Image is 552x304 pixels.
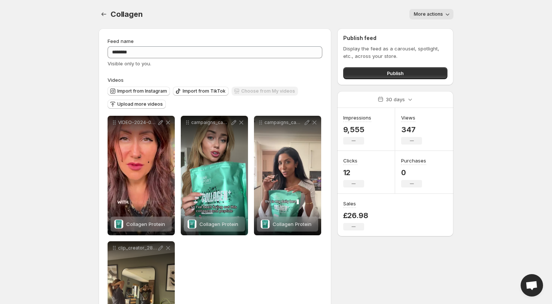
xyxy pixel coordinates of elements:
div: campaigns_campaign-6119_clip_creator_24910_4888ae1b-94c5-4288-9251-4f24a2136151Collagen ProteinCo... [254,116,321,235]
img: Collagen Protein [114,220,123,229]
p: Display the feed as a carousel, spotlight, etc., across your store. [343,45,447,60]
h3: Sales [343,200,356,207]
p: 30 days [386,96,405,103]
span: More actions [414,11,443,17]
h3: Clicks [343,157,357,164]
button: Import from Instagram [108,87,170,96]
button: Upload more videos [108,100,166,109]
p: 9,555 [343,125,371,134]
p: 347 [401,125,422,134]
span: Collagen Protein [126,221,165,227]
div: campaigns_campaign-6119_clip_creator_16573_92a55a8b-2c67-4855-92b5-f76cdfcb23cfCollagen ProteinCo... [181,116,248,235]
span: Import from Instagram [117,88,167,94]
span: Collagen Protein [273,221,311,227]
p: campaigns_campaign-6119_clip_creator_24910_4888ae1b-94c5-4288-9251-4f24a2136151 [264,120,303,125]
span: Feed name [108,38,134,44]
button: Import from TikTok [173,87,229,96]
span: Upload more videos [117,101,163,107]
span: Collagen [111,10,142,19]
button: Publish [343,67,447,79]
button: More actions [409,9,453,19]
img: Collagen Protein [261,220,270,229]
p: VIDEO-2024-08-11-17-59-54 [118,120,157,125]
span: Videos [108,77,124,83]
h2: Publish feed [343,34,447,42]
h3: Views [401,114,415,121]
button: Settings [99,9,109,19]
span: Collagen Protein [199,221,238,227]
span: Publish [387,69,404,77]
div: VIDEO-2024-08-11-17-59-54Collagen ProteinCollagen Protein [108,116,175,235]
p: campaigns_campaign-6119_clip_creator_16573_92a55a8b-2c67-4855-92b5-f76cdfcb23cf [191,120,230,125]
h3: Purchases [401,157,426,164]
div: Open chat [521,274,543,297]
span: Visible only to you. [108,61,151,66]
p: 0 [401,168,426,177]
p: 12 [343,168,364,177]
span: Import from TikTok [183,88,226,94]
h3: Impressions [343,114,371,121]
img: Collagen Protein [187,220,196,229]
p: clip_creator_28068_f582410d-e525-421b-92b9-2c3654a2f5da [118,245,157,251]
p: £26.98 [343,211,368,220]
